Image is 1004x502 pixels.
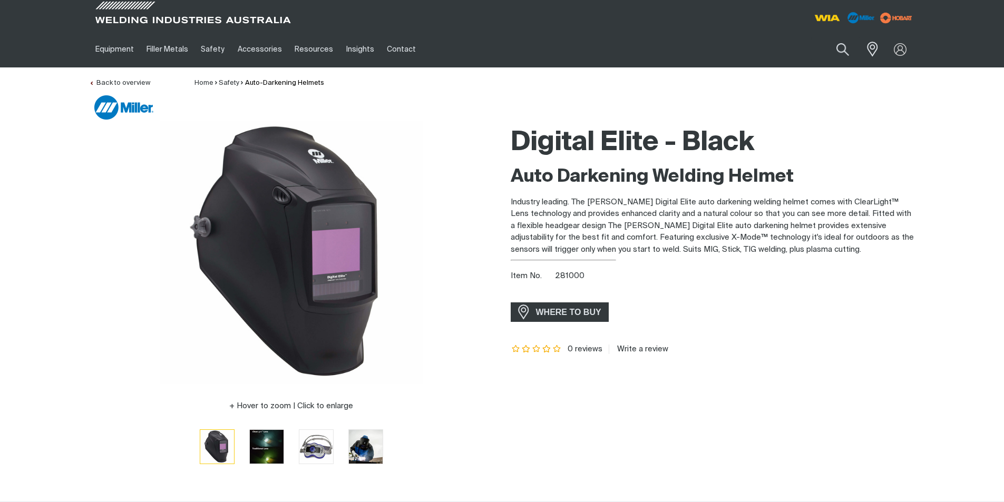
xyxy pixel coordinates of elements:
[223,400,359,412] button: Hover to zoom | Click to enlarge
[219,80,239,86] a: Safety
[140,31,194,67] a: Filler Metals
[511,196,915,256] p: Industry leading. The [PERSON_NAME] Digital Elite auto darkening welding helmet comes with ClearL...
[511,270,553,282] span: Item No.
[349,430,383,464] img: Digital Elite - Black
[89,80,150,86] a: Back to overview of Auto-Darkening Helmets
[511,165,915,189] h2: Auto Darkening Welding Helmet
[194,80,213,86] a: Home
[249,429,284,464] button: Go to slide 2
[299,429,334,464] button: Go to slide 3
[89,31,709,67] nav: Main
[160,121,423,384] img: Digital Elite - Black
[511,346,562,353] span: Rating: {0}
[299,430,333,464] img: Digital Elite - Black
[245,80,324,86] a: Auto-Darkening Helmets
[194,31,231,67] a: Safety
[194,78,324,88] nav: Breadcrumb
[250,430,284,464] img: Digital Elite - Black
[529,304,608,321] span: WHERE TO BUY
[339,31,380,67] a: Insights
[555,272,584,280] span: 281000
[381,31,422,67] a: Contact
[877,10,915,26] img: miller
[200,430,234,464] img: Digital Elite - Black
[825,37,861,62] button: Search products
[348,429,383,464] button: Go to slide 4
[609,344,668,354] a: Write a review
[511,126,915,160] h1: Digital Elite - Black
[568,345,602,353] span: 0 reviews
[200,429,235,464] button: Go to slide 1
[288,31,339,67] a: Resources
[511,302,609,322] a: WHERE TO BUY
[89,31,140,67] a: Equipment
[811,37,860,62] input: Product name or item number...
[231,31,288,67] a: Accessories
